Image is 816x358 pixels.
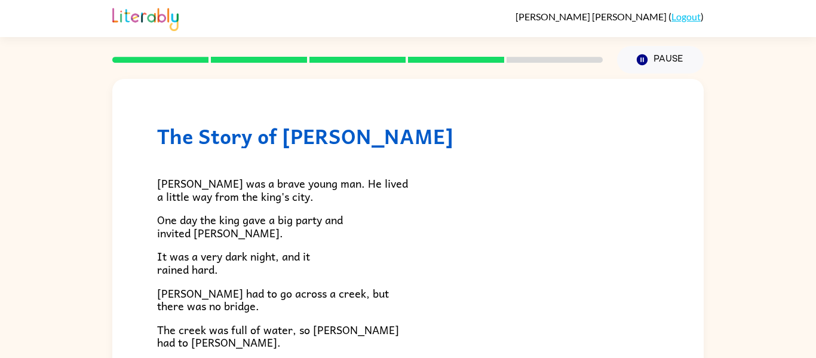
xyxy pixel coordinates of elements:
[617,46,704,74] button: Pause
[157,124,659,148] h1: The Story of [PERSON_NAME]
[157,175,408,205] span: [PERSON_NAME] was a brave young man. He lived a little way from the king's city.
[671,11,701,22] a: Logout
[157,211,343,241] span: One day the king gave a big party and invited [PERSON_NAME].
[157,321,399,351] span: The creek was full of water, so [PERSON_NAME] had to [PERSON_NAME].
[516,11,668,22] span: [PERSON_NAME] [PERSON_NAME]
[516,11,704,22] div: ( )
[112,5,179,31] img: Literably
[157,284,389,315] span: [PERSON_NAME] had to go across a creek, but there was no bridge.
[157,247,310,278] span: It was a very dark night, and it rained hard.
